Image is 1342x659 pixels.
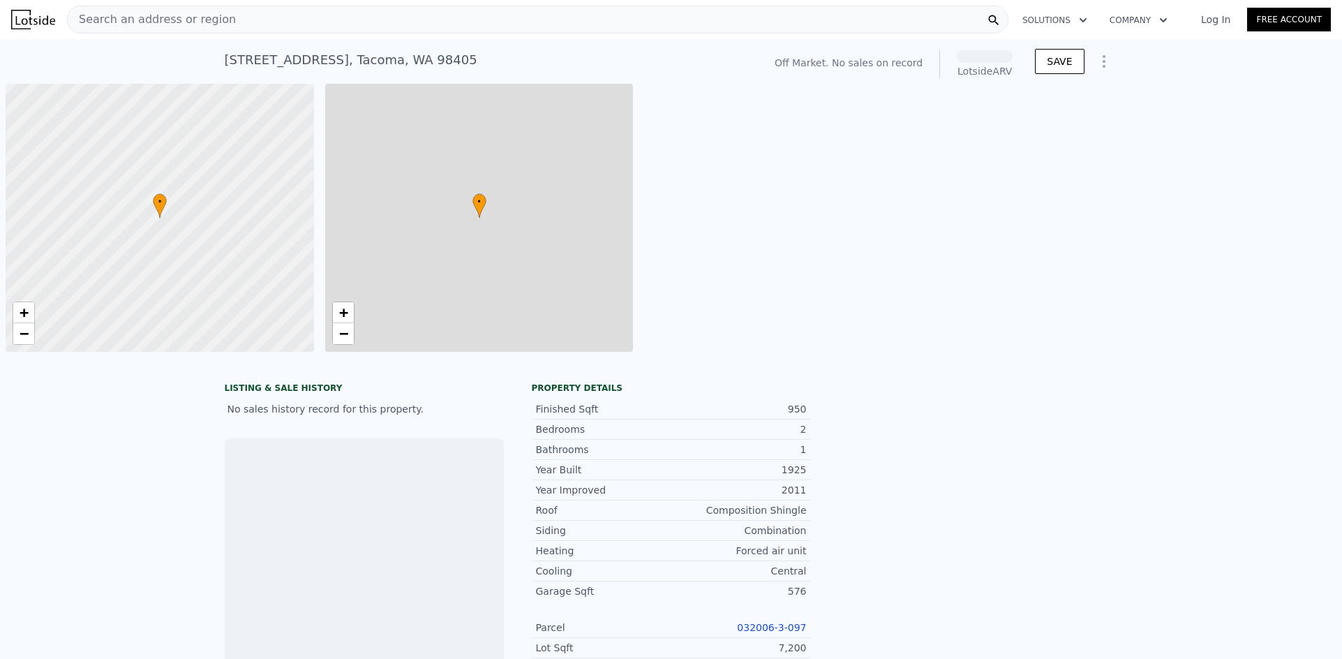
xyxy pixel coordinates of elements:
[671,584,807,598] div: 576
[671,402,807,416] div: 950
[532,383,811,394] div: Property details
[1184,13,1247,27] a: Log In
[671,641,807,655] div: 7,200
[13,323,34,344] a: Zoom out
[536,402,671,416] div: Finished Sqft
[775,56,923,70] div: Off Market. No sales on record
[1090,47,1118,75] button: Show Options
[536,443,671,457] div: Bathrooms
[1247,8,1331,31] a: Free Account
[536,503,671,517] div: Roof
[671,463,807,477] div: 1925
[536,544,671,558] div: Heating
[333,302,354,323] a: Zoom in
[153,195,167,208] span: •
[536,584,671,598] div: Garage Sqft
[671,564,807,578] div: Central
[225,50,477,70] div: [STREET_ADDRESS] , Tacoma , WA 98405
[1098,8,1179,33] button: Company
[1035,49,1084,74] button: SAVE
[671,524,807,538] div: Combination
[472,195,486,208] span: •
[536,564,671,578] div: Cooling
[671,544,807,558] div: Forced air unit
[338,304,348,321] span: +
[536,463,671,477] div: Year Built
[536,641,671,655] div: Lot Sqft
[20,325,29,342] span: −
[1011,8,1098,33] button: Solutions
[536,621,671,635] div: Parcel
[671,483,807,497] div: 2011
[225,383,504,397] div: LISTING & SALE HISTORY
[957,64,1013,78] div: Lotside ARV
[671,422,807,436] div: 2
[153,193,167,218] div: •
[536,483,671,497] div: Year Improved
[472,193,486,218] div: •
[13,302,34,323] a: Zoom in
[20,304,29,321] span: +
[671,443,807,457] div: 1
[11,10,55,29] img: Lotside
[68,11,236,28] span: Search an address or region
[536,524,671,538] div: Siding
[338,325,348,342] span: −
[333,323,354,344] a: Zoom out
[737,622,806,633] a: 032006-3-097
[536,422,671,436] div: Bedrooms
[225,397,504,422] div: No sales history record for this property.
[671,503,807,517] div: Composition Shingle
